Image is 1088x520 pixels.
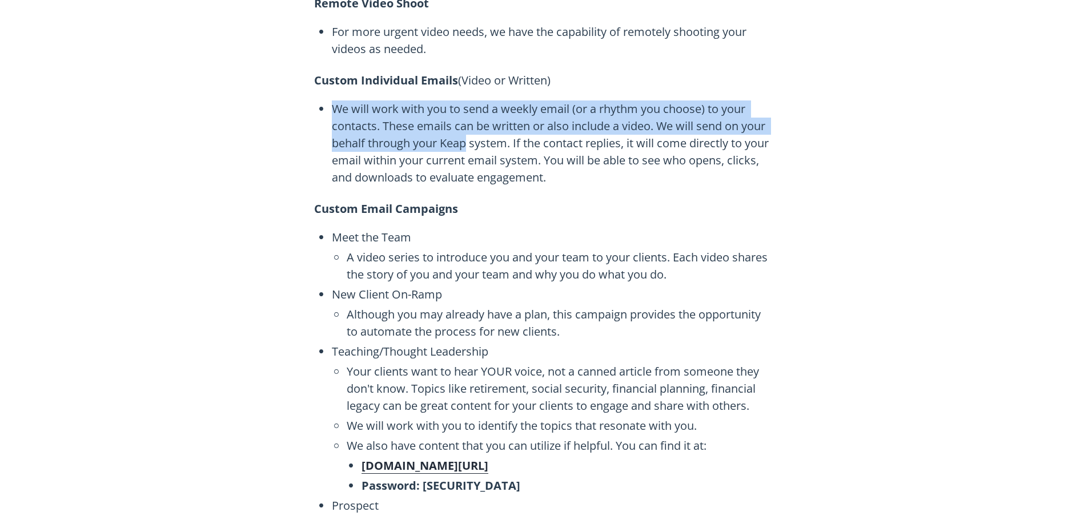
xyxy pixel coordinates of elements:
[314,201,458,216] span: Custom Email Campaigns
[332,286,774,303] span: New Client On-Ramp
[347,417,774,434] span: We will work with you to identify the topics that resonate with you.
[332,23,774,58] span: For more urgent video needs, we have the capability of remotely shooting your videos as needed.
[347,363,774,414] span: Your clients want to hear YOUR voice, not a canned article from someone they don't know. Topics l...
[332,100,774,186] span: We will work with you to send a weekly email (or a rhythm you choose) to your contacts. These ema...
[314,72,458,88] span: Custom Individual Emails
[347,437,774,454] span: We also have content that you can utilize if helpful. You can find it at:
[332,229,774,246] span: Meet the Team
[332,343,774,360] span: Teaching/Thought Leadership
[314,61,774,100] p: (Video or Written)
[332,497,774,514] span: Prospect
[347,306,774,340] span: Although you may already have a plan, this campaign provides the opportunity to automate the proc...
[347,249,774,283] span: A video series to introduce you and your team to your clients. Each video shares the story of you...
[362,478,520,493] span: Password: [SECURITY_DATA]
[362,458,488,474] a: [DOMAIN_NAME][URL]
